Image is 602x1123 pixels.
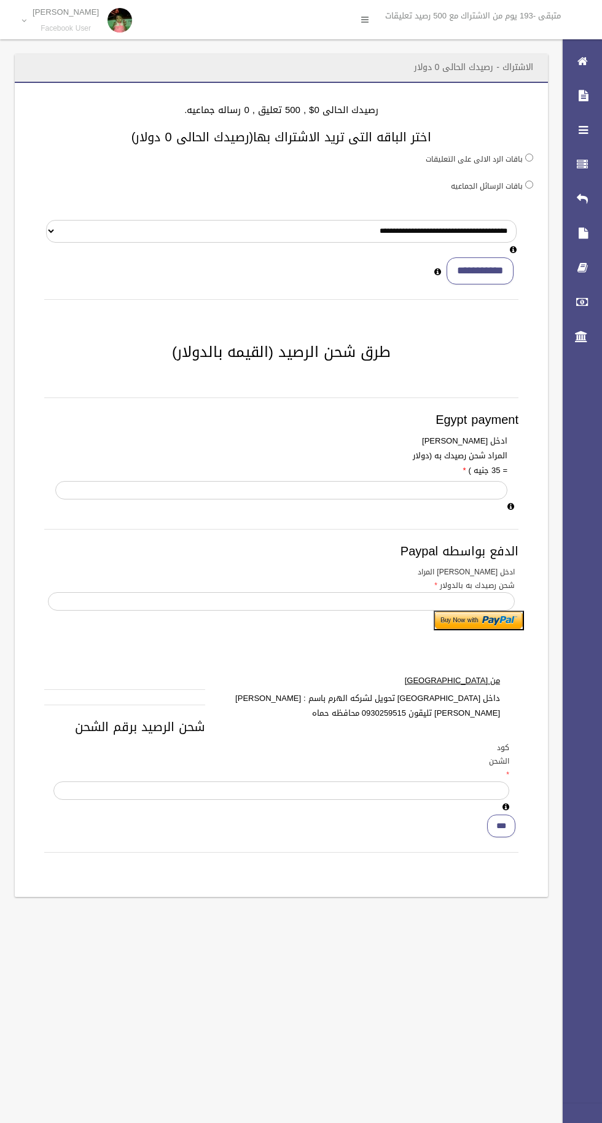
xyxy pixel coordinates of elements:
p: [PERSON_NAME] [33,7,99,17]
label: باقات الرسائل الجماعيه [451,179,523,193]
header: الاشتراك - رصيدك الحالى 0 دولار [399,55,548,79]
small: Facebook User [33,24,99,33]
h3: Egypt payment [44,413,518,426]
h2: طرق شحن الرصيد (القيمه بالدولار) [29,344,533,360]
h4: رصيدك الحالى 0$ , 500 تعليق , 0 رساله جماعيه. [29,105,533,115]
h3: شحن الرصيد برقم الشحن [44,720,518,734]
label: من [GEOGRAPHIC_DATA] [205,673,509,688]
h3: الدفع بواسطه Paypal [44,544,518,558]
label: باقات الرد الالى على التعليقات [426,152,523,166]
label: داخل [GEOGRAPHIC_DATA] تحويل لشركه الهرم باسم : [PERSON_NAME] [PERSON_NAME] تليقون 0930259515 محا... [205,691,509,721]
h3: اختر الباقه التى تريد الاشتراك بها(رصيدك الحالى 0 دولار) [29,130,533,144]
input: Submit [434,611,524,630]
